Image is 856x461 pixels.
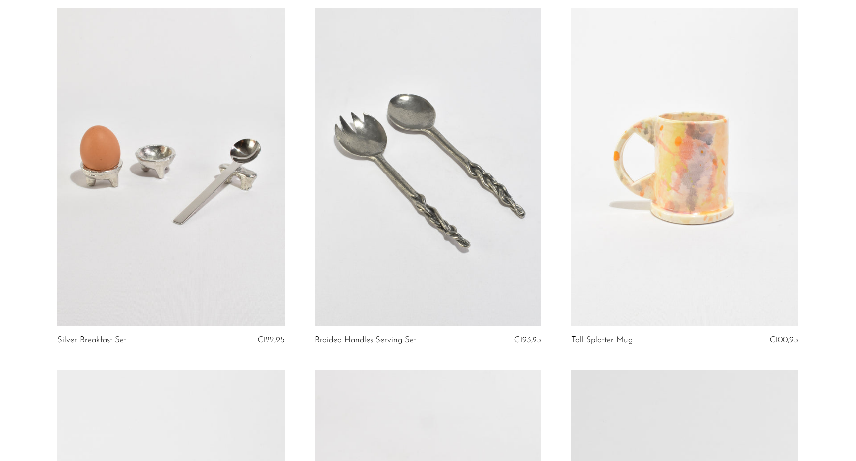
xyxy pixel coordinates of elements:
[257,336,285,344] span: €122,95
[315,336,416,345] a: Braided Handles Serving Set
[57,336,126,345] a: Silver Breakfast Set
[571,336,633,345] a: Tall Splatter Mug
[769,336,798,344] span: €100,95
[514,336,541,344] span: €193,95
